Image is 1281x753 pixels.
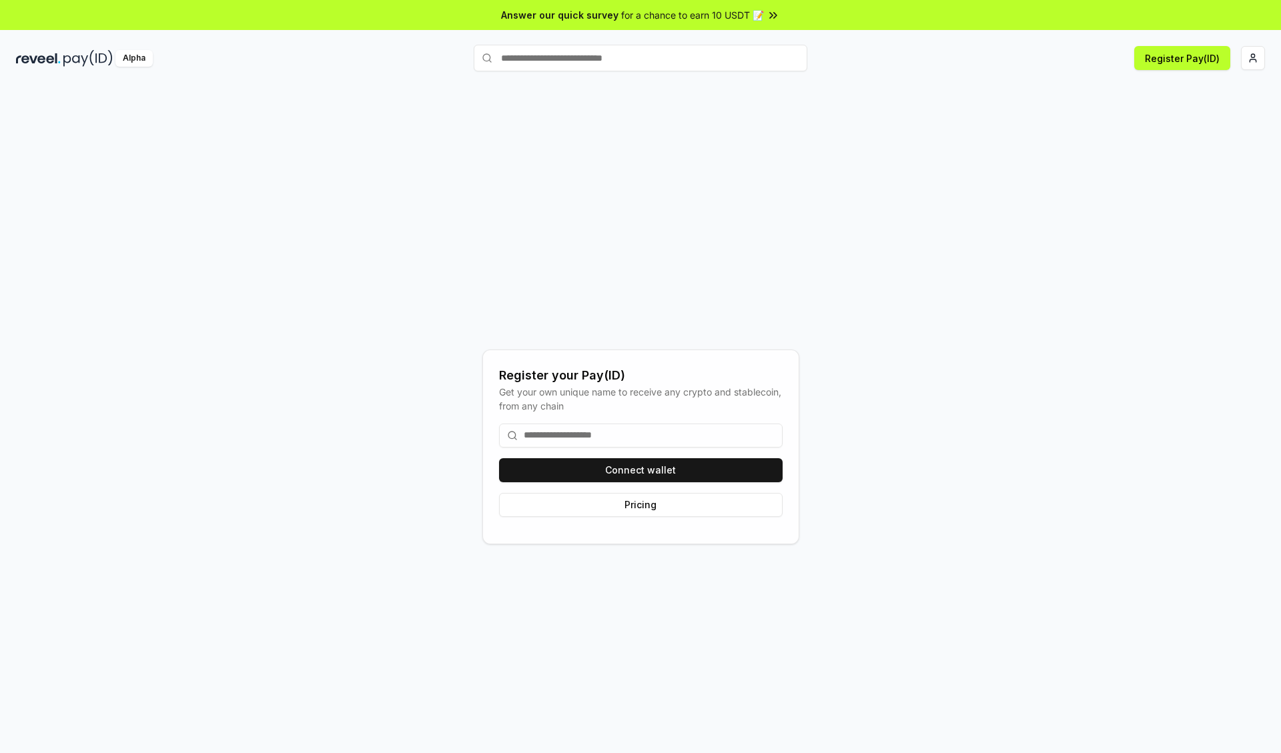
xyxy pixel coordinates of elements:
[501,8,618,22] span: Answer our quick survey
[499,493,783,517] button: Pricing
[16,50,61,67] img: reveel_dark
[1134,46,1230,70] button: Register Pay(ID)
[499,366,783,385] div: Register your Pay(ID)
[115,50,153,67] div: Alpha
[621,8,764,22] span: for a chance to earn 10 USDT 📝
[499,458,783,482] button: Connect wallet
[63,50,113,67] img: pay_id
[499,385,783,413] div: Get your own unique name to receive any crypto and stablecoin, from any chain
